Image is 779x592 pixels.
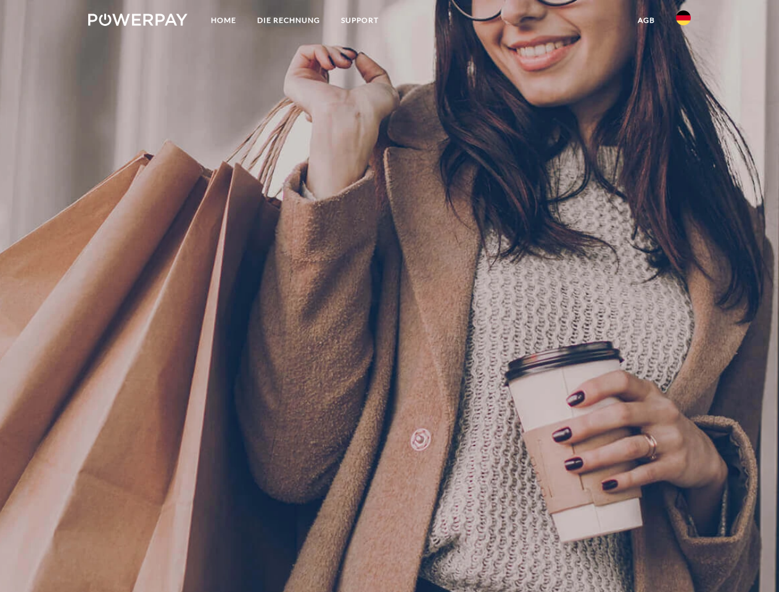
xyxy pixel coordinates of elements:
[247,9,331,31] a: DIE RECHNUNG
[88,14,188,26] img: logo-powerpay-white.svg
[676,10,691,25] img: de
[627,9,666,31] a: agb
[200,9,247,31] a: Home
[331,9,389,31] a: SUPPORT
